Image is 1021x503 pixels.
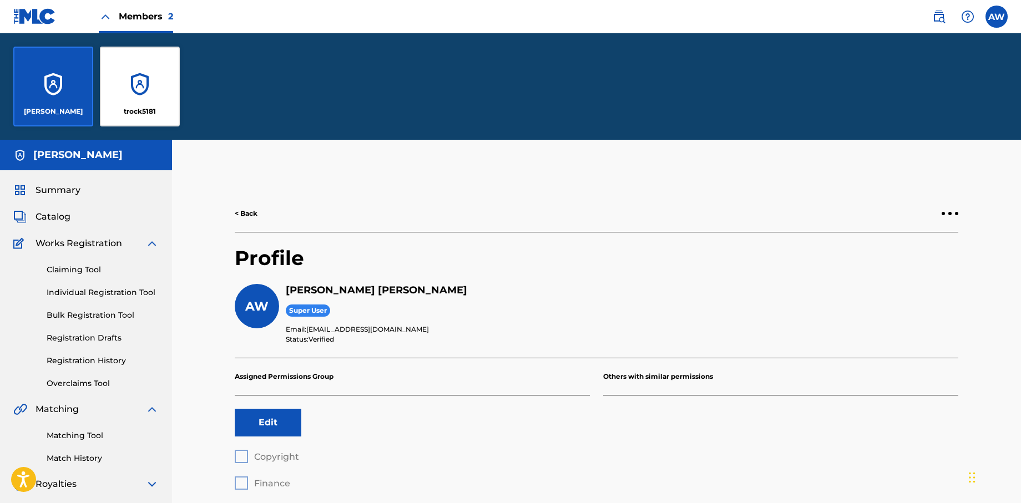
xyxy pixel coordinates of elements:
a: CatalogCatalog [13,210,70,223]
span: AW [245,299,269,314]
span: Royalties [36,477,77,491]
div: Drag [969,461,975,494]
p: Email: [286,324,958,334]
img: Works Registration [13,237,28,250]
iframe: Resource Center [990,331,1021,420]
p: Anthony Wells [24,106,83,116]
p: Others with similar permissions [603,358,958,395]
img: search [932,10,946,23]
img: Accounts [13,149,27,162]
img: expand [145,403,159,416]
img: Matching [13,403,27,416]
div: Help [957,6,979,28]
img: help [961,10,974,23]
a: Registration Drafts [47,332,159,344]
a: Accountstrock5181 [100,47,180,126]
img: Close [99,10,112,23]
img: expand [145,237,159,250]
span: Catalog [36,210,70,223]
img: MLC Logo [13,8,56,24]
span: Matching [36,403,79,416]
button: Edit [235,409,301,436]
a: < Back [235,209,257,219]
a: SummarySummary [13,184,80,197]
img: Catalog [13,210,27,223]
a: Claiming Tool [47,264,159,276]
h5: Anthony Wells [286,284,958,297]
a: Matching Tool [47,430,159,441]
a: Accounts[PERSON_NAME] [13,47,93,126]
h5: Anthony Wells [33,149,123,161]
a: Registration History [47,355,159,367]
a: Overclaims Tool [47,378,159,389]
span: Super User [286,304,330,317]
p: Status: [286,334,958,344]
a: Individual Registration Tool [47,287,159,298]
iframe: Chat Widget [966,450,1021,503]
div: User Menu [985,6,1008,28]
img: expand [145,477,159,491]
span: Members [119,10,173,23]
a: Bulk Registration Tool [47,309,159,321]
span: Verified [309,335,334,343]
span: Summary [36,184,80,197]
a: Public Search [928,6,950,28]
p: trock5181 [124,106,156,116]
span: [EMAIL_ADDRESS][DOMAIN_NAME] [306,325,429,333]
p: Assigned Permissions Group [235,358,590,395]
img: Summary [13,184,27,197]
h2: Profile [235,246,958,284]
a: Match History [47,453,159,464]
span: Works Registration [36,237,122,250]
span: 2 [168,11,173,22]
